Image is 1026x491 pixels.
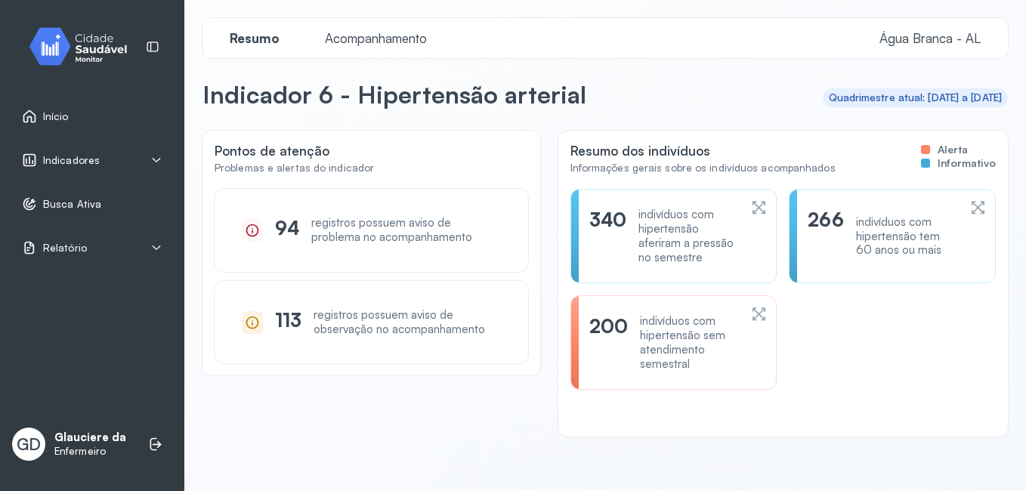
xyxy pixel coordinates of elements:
[17,434,41,454] span: GD
[215,31,295,46] a: Resumo
[638,208,739,264] div: indivíduos com hipertensão aferiram a pressão no semestre
[938,156,996,170] span: Informativo
[275,216,299,245] div: 94
[310,31,442,46] a: Acompanhamento
[22,109,162,124] a: Início
[221,30,289,46] span: Resumo
[22,196,162,212] a: Busca Ativa
[43,242,87,255] span: Relatório
[879,30,981,46] span: Água Branca - AL
[43,198,101,211] span: Busca Ativa
[275,308,301,337] div: 113
[570,143,836,159] div: Resumo dos indivíduos
[215,162,374,174] div: Problemas e alertas do indicador
[311,216,500,245] div: registros possuem aviso de problema no acompanhamento
[215,143,374,159] div: Pontos de atenção
[43,154,100,167] span: Indicadores
[570,143,996,189] div: Resumo dos indivíduos
[316,30,436,46] span: Acompanhamento
[640,314,739,371] div: indivíduos com hipertensão sem atendimento semestral
[570,162,836,174] div: Informações gerais sobre os indivíduos acompanhados
[54,431,126,445] p: Glauciere da
[314,308,500,337] div: registros possuem aviso de observação no acompanhamento
[54,445,126,458] p: Enfermeiro
[43,110,69,123] span: Início
[202,79,586,110] p: Indicador 6 - Hipertensão arterial
[808,208,843,264] div: 266
[938,143,968,156] span: Alerta
[589,314,628,371] div: 200
[589,208,626,264] div: 340
[829,91,1003,104] div: Quadrimestre atual: [DATE] a [DATE]
[215,143,528,189] div: Pontos de atenção
[16,24,152,69] img: monitor.svg
[856,215,958,258] div: indivíduos com hipertensão tem 60 anos ou mais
